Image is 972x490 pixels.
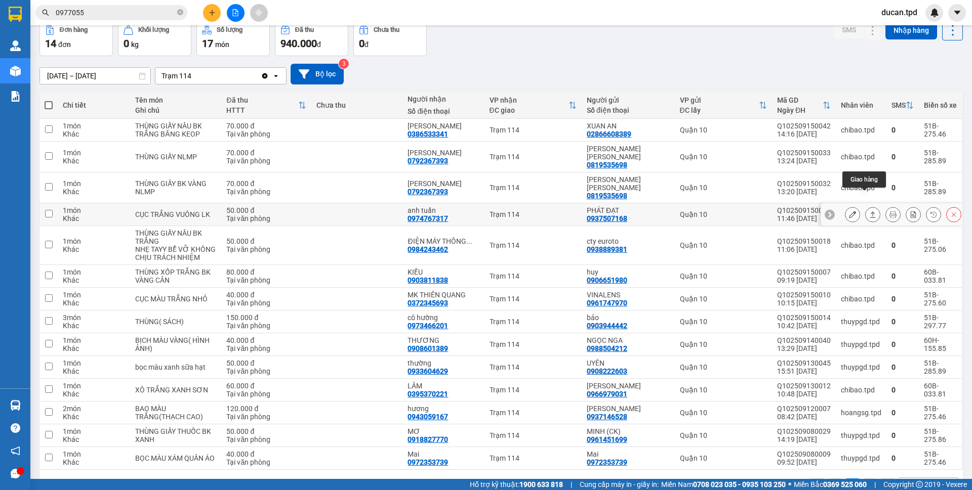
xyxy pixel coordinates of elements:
[226,299,306,307] div: Tại văn phòng
[892,184,914,192] div: 0
[675,92,772,119] th: Toggle SortBy
[953,8,962,17] span: caret-down
[135,96,216,104] div: Tên món
[63,427,125,435] div: 1 món
[63,237,125,245] div: 1 món
[490,409,577,417] div: Trạm 114
[135,153,216,161] div: THÙNG GIẤY NLMP
[10,66,21,76] img: warehouse-icon
[226,96,298,104] div: Đã thu
[777,299,831,307] div: 10:15 [DATE]
[777,149,831,157] div: Q102509150033
[777,157,831,165] div: 13:24 [DATE]
[135,295,216,303] div: CỤC MÀU TRẮNG NHỎ
[3,36,98,44] strong: VP: SĐT:
[226,322,306,330] div: Tại văn phòng
[226,130,306,138] div: Tại văn phòng
[135,106,216,114] div: Ghi chú
[680,153,767,161] div: Quận 10
[490,106,569,114] div: ĐC giao
[40,68,150,84] input: Select a date range.
[892,153,914,161] div: 0
[408,322,448,330] div: 0973466201
[63,206,125,214] div: 1 món
[3,65,78,81] span: [PERSON_NAME] CMND:
[203,4,221,22] button: plus
[226,268,306,276] div: 80.000 đ
[11,423,20,433] span: question-circle
[587,344,627,352] div: 0988504212
[161,71,191,81] div: Trạm 114
[490,431,577,439] div: Trạm 114
[63,359,125,367] div: 1 món
[63,122,125,130] div: 1 món
[42,9,49,16] span: search
[250,4,268,22] button: aim
[131,40,139,49] span: kg
[374,26,399,33] div: Chưa thu
[680,340,767,348] div: Quận 10
[587,291,670,299] div: VINALENS
[118,20,191,56] button: Khối lượng0kg
[777,206,831,214] div: Q102509150026
[924,427,957,443] div: 51B-275.86
[924,237,957,253] div: 51B-275.06
[587,175,670,192] div: dương tấn kiệt
[227,4,245,22] button: file-add
[892,386,914,394] div: 0
[490,241,577,249] div: Trạm 114
[924,314,957,330] div: 51B-297.77
[135,122,216,138] div: THÙNG GIẤY NÂU BK TRẮNG BĂNG KEOP
[135,210,216,218] div: CỤC TRẮNG VUÔNG LK
[777,405,831,413] div: Q102509120007
[587,367,627,375] div: 0908222603
[841,184,881,192] div: chibao.tpd
[777,106,823,114] div: Ngày ĐH
[232,9,239,16] span: file-add
[865,207,880,222] div: Giao hàng
[680,241,767,249] div: Quận 10
[63,214,125,222] div: Khác
[113,5,134,13] span: [DATE]
[11,446,20,456] span: notification
[777,427,831,435] div: Q102509080029
[587,413,627,421] div: 0937146528
[202,37,213,50] span: 17
[93,5,111,13] span: 17:25
[135,427,216,443] div: THÙNG GIẤY THUỐC BK XANH
[924,268,957,284] div: 60B-033.81
[226,206,306,214] div: 50.000 đ
[777,382,831,390] div: Q102509130012
[226,122,306,130] div: 70.000 đ
[408,122,479,130] div: BẢO ngọc
[490,272,577,280] div: Trạm 114
[135,405,216,421] div: BAO MÀU TRẮNG(THẠCH CAO)
[280,37,317,50] span: 940.000
[60,26,88,33] div: Đơn hàng
[226,237,306,245] div: 50.000 đ
[777,214,831,222] div: 11:46 [DATE]
[924,149,957,165] div: 51B-285.89
[226,427,306,435] div: 50.000 đ
[408,268,479,276] div: KIỀU
[408,206,479,214] div: anh tuấn
[680,126,767,134] div: Quận 10
[408,291,479,299] div: MK THIÊN QUANG
[892,272,914,280] div: 0
[226,435,306,443] div: Tại văn phòng
[680,363,767,371] div: Quận 10
[466,237,472,245] span: ...
[226,344,306,352] div: Tại văn phòng
[587,96,670,104] div: Người gửi
[226,180,306,188] div: 70.000 đ
[924,359,957,375] div: 51B-285.89
[408,359,479,367] div: thường
[317,40,321,49] span: đ
[490,210,577,218] div: Trạm 114
[587,435,627,443] div: 0961451699
[490,363,577,371] div: Trạm 114
[192,71,193,81] input: Selected Trạm 114.
[490,295,577,303] div: Trạm 114
[209,9,216,16] span: plus
[135,268,216,284] div: THÙNG XỐP TRẮNG BK VÀNG CÂN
